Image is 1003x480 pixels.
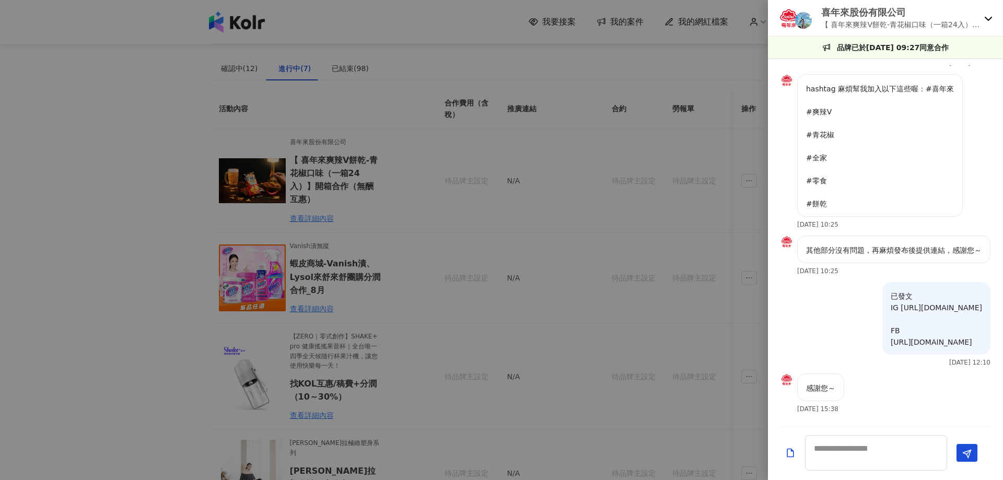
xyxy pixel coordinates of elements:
[785,444,796,462] button: Add a file
[806,244,982,256] p: 其他部分沒有問題，再麻煩發布後提供連結，感謝您～
[795,12,812,29] img: KOL Avatar
[821,6,980,19] p: 喜年來股份有限公司
[957,444,977,462] button: Send
[780,74,793,87] img: KOL Avatar
[949,359,990,366] p: [DATE] 12:10
[806,83,954,209] p: hashtag 麻煩幫我加入以下這些喔：#喜年來 #爽辣V #青花椒 #全家 #零食 #餅乾
[797,221,838,228] p: [DATE] 10:25
[780,373,793,386] img: KOL Avatar
[821,19,980,30] p: 【 喜年來爽辣V餅乾-青花椒口味（一箱24入）】開箱合作（無酬互惠）
[780,236,793,248] img: KOL Avatar
[797,267,838,275] p: [DATE] 10:25
[778,8,799,29] img: KOL Avatar
[891,290,982,348] p: 已發文 IG [URL][DOMAIN_NAME] FB [URL][DOMAIN_NAME]
[837,42,949,53] p: 品牌已於[DATE] 09:27同意合作
[806,382,835,394] p: 感謝您～
[797,405,838,413] p: [DATE] 15:38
